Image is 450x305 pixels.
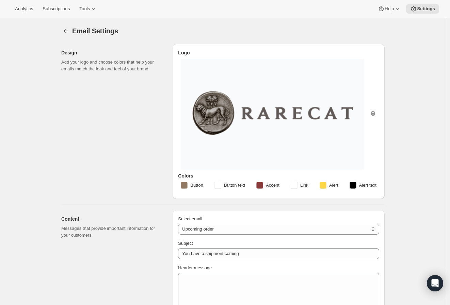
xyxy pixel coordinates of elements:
[61,225,162,239] p: Messages that provide important information for your customers.
[61,49,162,56] h2: Design
[224,182,245,189] span: Button text
[79,6,90,12] span: Tools
[427,275,443,291] div: Open Intercom Messenger
[252,180,284,191] button: Accent
[177,180,207,191] button: Button
[329,182,338,189] span: Alert
[38,4,74,14] button: Subscriptions
[61,59,162,72] p: Add your logo and choose colors that help your emails match the look and feel of your brand
[385,6,394,12] span: Help
[178,49,379,56] h3: Logo
[178,216,202,221] span: Select email
[178,265,212,270] span: Header message
[190,182,203,189] span: Button
[316,180,342,191] button: Alert
[15,6,33,12] span: Analytics
[266,182,279,189] span: Accent
[61,26,71,36] button: Settings
[374,4,405,14] button: Help
[406,4,439,14] button: Settings
[75,4,101,14] button: Tools
[11,4,37,14] button: Analytics
[178,172,379,179] h3: Colors
[417,6,435,12] span: Settings
[72,27,118,35] span: Email Settings
[188,66,357,161] img: RARECAT_Logo_-_500_280.png
[287,180,312,191] button: Link
[178,241,193,246] span: Subject
[359,182,376,189] span: Alert text
[43,6,70,12] span: Subscriptions
[210,180,249,191] button: Button text
[345,180,381,191] button: Alert text
[300,182,308,189] span: Link
[61,216,162,222] h2: Content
